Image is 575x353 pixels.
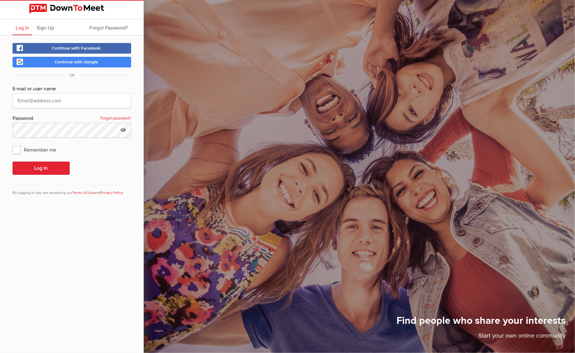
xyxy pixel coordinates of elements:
span: Log In [16,25,29,31]
a: Log In [13,19,32,35]
button: Log In [13,162,70,175]
span: OR [63,73,81,78]
span: Forgot Password? [89,25,128,31]
a: Sign Up [34,19,57,35]
a: Privacy Policy [100,190,123,195]
a: Terms of Use [72,190,94,195]
div: E-mail or user name [13,85,131,93]
h1: Find people who share your interests [397,314,566,331]
span: Continue with Facebook [52,45,101,51]
div: Password [13,115,131,123]
a: Continue with Facebook [13,43,131,54]
div: By logging in you are accepting our and [13,185,131,196]
span: Sign Up [37,25,54,31]
a: Forgot Password? [86,19,131,35]
span: Remember me [13,144,62,155]
a: Forgot password? [100,115,131,123]
img: DownToMeet [29,4,114,14]
p: Start your own online community [397,331,566,344]
input: Email@address.com [13,93,131,108]
span: Continue with Google [55,59,98,65]
a: Continue with Google [13,57,131,67]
